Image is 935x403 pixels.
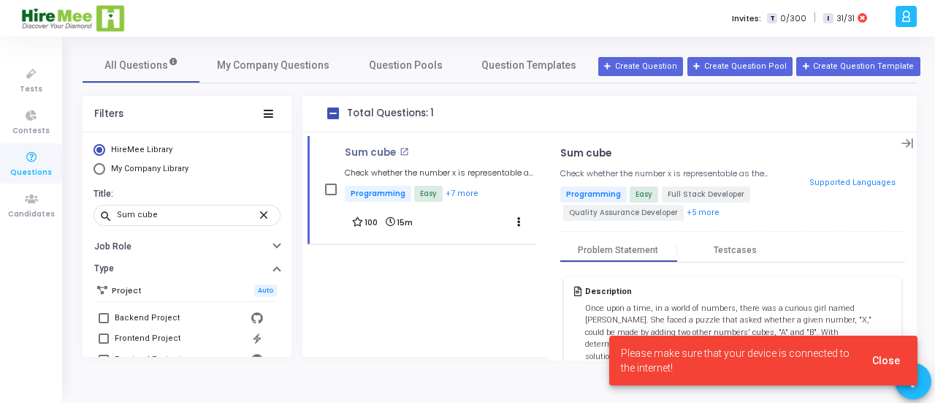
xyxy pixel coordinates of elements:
span: 15m [397,218,413,227]
span: Programming [345,186,411,202]
span: My Company Library [111,164,188,173]
div: Problem Statement [578,245,658,256]
div: Testcases [714,245,757,256]
span: | [814,10,816,26]
span: Question Pools [369,58,443,73]
span: Tests [20,83,42,96]
span: Questions [10,167,52,179]
button: Create Question [598,57,683,76]
span: Full Stack Developer [662,187,750,203]
span: 31/31 [836,12,855,25]
button: +5 more [686,206,720,220]
span: T [767,13,776,24]
input: Search... [117,211,257,219]
h6: Title: [93,189,277,200]
h5: Check whether the number x is representable as the sum of the cubes of two positive integers. [560,169,782,178]
mat-radio-group: Select Library [93,144,280,178]
span: Candidates [8,208,55,221]
img: logo [20,4,126,33]
span: Contests [12,125,50,138]
span: Close [872,355,900,366]
h6: Job Role [94,241,131,252]
h6: Project [112,286,142,295]
button: Create Question Pool [687,57,793,76]
mat-icon: search [99,209,117,222]
h5: Check whether the number x is representable as the sum of the cubes of two positive integers. [345,168,536,178]
mat-icon: close [257,208,275,221]
span: Easy [414,186,443,202]
span: Auto [254,285,277,297]
p: Sum cube [345,147,396,159]
div: Frontend Project [115,351,180,369]
button: +7 more [445,187,479,201]
span: 0/300 [780,12,806,25]
h5: Description [585,287,891,296]
button: Type [83,257,291,280]
div: Backend Project [115,309,180,327]
span: HireMee Library [111,145,172,154]
span: My Company Questions [217,58,329,73]
label: Invites: [732,12,761,25]
h4: Total Questions: 1 [347,108,434,119]
span: Programming [560,187,627,203]
p: Sum cube [560,148,611,159]
span: Quality Assurance Developer [563,205,684,221]
span: Please make sure that your device is connected to the internet! [621,346,855,375]
div: Filters [94,108,123,120]
h6: Type [94,263,114,274]
mat-icon: open_in_new [400,147,409,157]
button: Create Question Template [796,57,920,76]
span: All Questions [104,58,178,73]
span: I [823,13,833,24]
p: Once upon a time, in a world of numbers, there was a curious girl named [PERSON_NAME]. She faced ... [585,303,891,375]
button: Job Role [83,235,291,257]
span: Question Templates [481,58,576,73]
span: 100 [365,218,378,227]
div: Frontend Project [115,330,180,347]
button: Actions [508,212,529,233]
button: Supported Languages [805,173,901,195]
button: Close [860,347,912,374]
span: Easy [630,187,658,203]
